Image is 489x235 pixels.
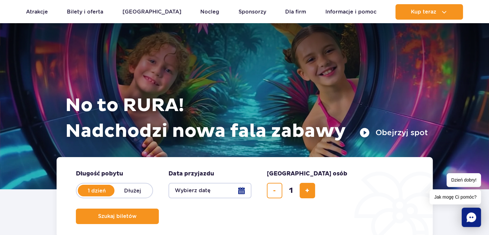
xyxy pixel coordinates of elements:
button: usuń bilet [267,183,282,198]
button: Wybierz datę [168,183,251,198]
span: Dzień dobry! [447,173,481,187]
a: [GEOGRAPHIC_DATA] [122,4,181,20]
a: Atrakcje [26,4,48,20]
span: Długość pobytu [76,170,123,178]
div: Chat [462,208,481,227]
span: Jak mogę Ci pomóc? [430,190,481,204]
span: Szukaj biletów [98,213,137,219]
span: Kup teraz [411,9,436,15]
a: Dla firm [285,4,306,20]
h1: No to RURA! Nadchodzi nowa fala zabawy [65,93,428,144]
span: [GEOGRAPHIC_DATA] osób [267,170,347,178]
button: Obejrzyj spot [359,127,428,138]
label: 1 dzień [78,184,115,197]
input: liczba biletów [283,183,299,198]
a: Bilety i oferta [67,4,103,20]
button: dodaj bilet [300,183,315,198]
span: Data przyjazdu [168,170,214,178]
button: Kup teraz [395,4,463,20]
a: Informacje i pomoc [325,4,376,20]
a: Nocleg [200,4,219,20]
label: Dłużej [114,184,151,197]
a: Sponsorzy [239,4,266,20]
button: Szukaj biletów [76,209,159,224]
